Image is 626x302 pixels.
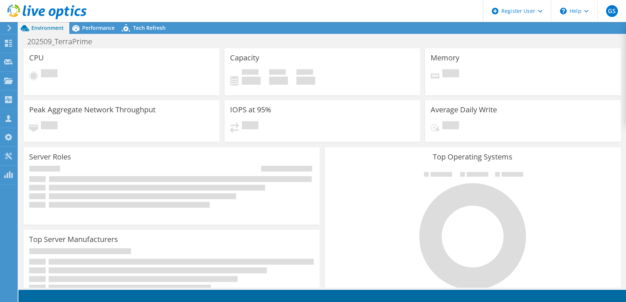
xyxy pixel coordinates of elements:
span: Pending [442,121,459,131]
span: GS [606,5,618,17]
span: Pending [41,69,58,79]
span: Tech Refresh [133,24,166,31]
span: Free [269,69,286,77]
span: Pending [242,121,258,131]
span: Used [242,69,258,77]
h3: Top Server Manufacturers [29,235,118,243]
h3: IOPS at 95% [230,106,271,114]
h3: CPU [29,54,44,62]
h4: 0 GiB [269,77,288,85]
h3: Capacity [230,54,259,62]
h4: 0 GiB [242,77,261,85]
svg: \n [560,8,567,14]
h3: Top Operating Systems [330,153,615,161]
span: Performance [82,24,115,31]
h3: Server Roles [29,153,71,161]
span: Environment [31,24,64,31]
h3: Memory [431,54,459,62]
h4: 0 GiB [296,77,315,85]
span: Total [296,69,313,77]
h1: 202509_TerraPrime [24,38,104,46]
span: Pending [41,121,58,131]
h3: Peak Aggregate Network Throughput [29,106,156,114]
h3: Average Daily Write [431,106,497,114]
span: Pending [442,69,459,79]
